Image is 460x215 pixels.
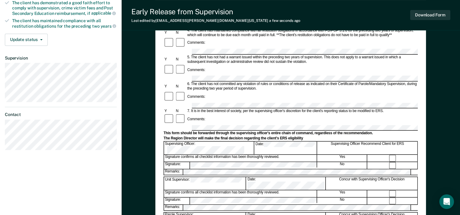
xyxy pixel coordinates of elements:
dt: Contact [5,112,117,117]
div: Early Release from Supervision [131,7,300,16]
button: Update status [5,34,48,46]
div: 4. The client has maintained compliance with all restitution obligations in accordance with PD/PO... [186,28,418,37]
div: Supervising Officer: [164,142,254,155]
div: The client has maintained compliance with all restitution obligations for the preceding two [12,18,117,29]
span: a few seconds ago [269,19,300,23]
span: applicable [91,11,116,15]
div: Y [164,30,175,35]
div: Comments: [186,117,206,121]
dt: Supervision [5,56,117,61]
div: Y [164,109,175,114]
div: Yes [317,190,367,197]
div: No [317,162,367,169]
div: N [175,84,186,89]
div: N [175,109,186,114]
div: Date: [247,177,326,190]
div: N [175,57,186,62]
div: Y [164,57,175,62]
div: Remarks: [164,169,184,175]
div: Signature confirms all checklist information has been thoroughly reviewed. [164,190,317,197]
div: Concur with Supervising Officer's Decision [326,177,418,190]
div: No [317,197,367,204]
div: Open Intercom Messenger [439,194,454,209]
div: Remarks: [164,205,184,210]
div: Signature: [164,197,190,204]
div: 5. The client has not had a warrant issued within the preceding two years of supervision. This do... [186,55,418,64]
div: Comments: [186,68,206,72]
button: Download Form [410,10,450,20]
div: Comments: [186,95,206,99]
div: 6. The client has not committed any violation of rules or conditions of release as indicated on t... [186,82,418,91]
div: Unit Supervisor: [164,177,246,190]
div: Yes [317,155,367,162]
div: Signature confirms all checklist information has been thoroughly reviewed. [164,155,317,162]
div: Supervising Officer Recommend Client for ERS [317,142,418,155]
div: The Region Director will make the final decision regarding the client's ERS eligibility [164,136,418,141]
div: Comments: [186,41,206,45]
div: Signature: [164,162,190,169]
div: Last edited by [EMAIL_ADDRESS][PERSON_NAME][DOMAIN_NAME][US_STATE] [131,19,300,23]
div: N [175,30,186,35]
span: years [101,24,116,29]
div: Date: [254,142,317,155]
div: Y [164,84,175,89]
div: 7. It is in the best interest of society, per the supervising officer's discretion for the client... [186,109,418,114]
div: The client has demonstrated a good faith effort to comply with supervision, crime victim fees and... [12,0,117,16]
div: This form should be forwarded through the supervising officer's entire chain of command, regardle... [164,131,418,136]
